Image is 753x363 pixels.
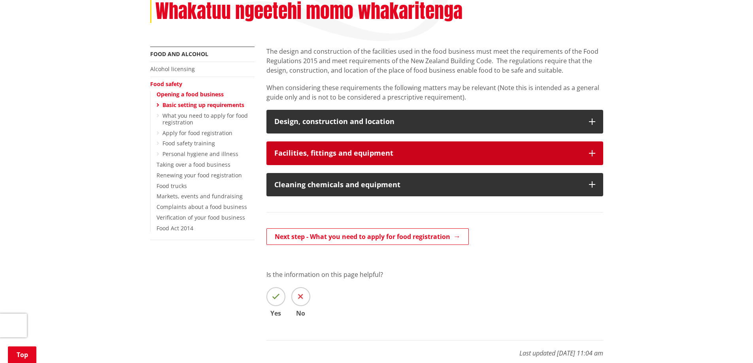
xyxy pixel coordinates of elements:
[266,228,469,245] a: Next step - What you need to apply for food registration
[266,47,603,75] p: The design and construction of the facilities used in the food business must meet the requirement...
[162,150,238,158] a: Personal hygiene and illness
[157,214,245,221] a: Verification of your food business
[157,161,230,168] a: Taking over a food business
[274,149,581,157] h3: Facilities, fittings and equipment
[150,50,208,58] a: Food and alcohol
[266,310,285,316] span: Yes
[162,112,248,126] a: What you need to apply for food registration
[162,101,244,109] a: Basic setting up requirements
[150,80,182,88] a: Food safety
[162,129,232,137] a: Apply for food registration
[274,118,581,126] h3: Design, construction and location
[162,139,215,147] a: Food safety training
[8,346,36,363] a: Top
[266,83,603,102] p: When considering these requirements the following matters may be relevant (Note this is intended ...
[291,310,310,316] span: No
[266,340,603,358] p: Last updated [DATE] 11:04 am
[157,192,243,200] a: Markets, events and fundraising
[717,330,745,358] iframe: Messenger Launcher
[266,141,603,165] button: Facilities, fittings and equipment
[266,110,603,134] button: Design, construction and location
[157,90,224,98] a: Opening a food business
[266,173,603,197] button: Cleaning chemicals and equipment
[157,224,193,232] a: Food Act 2014
[274,181,581,189] h3: Cleaning chemicals and equipment
[157,171,242,179] a: Renewing your food registration
[150,65,195,73] a: Alcohol licensing
[157,203,247,211] a: Complaints about a food business
[157,182,187,190] a: Food trucks
[266,270,603,279] p: Is the information on this page helpful?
